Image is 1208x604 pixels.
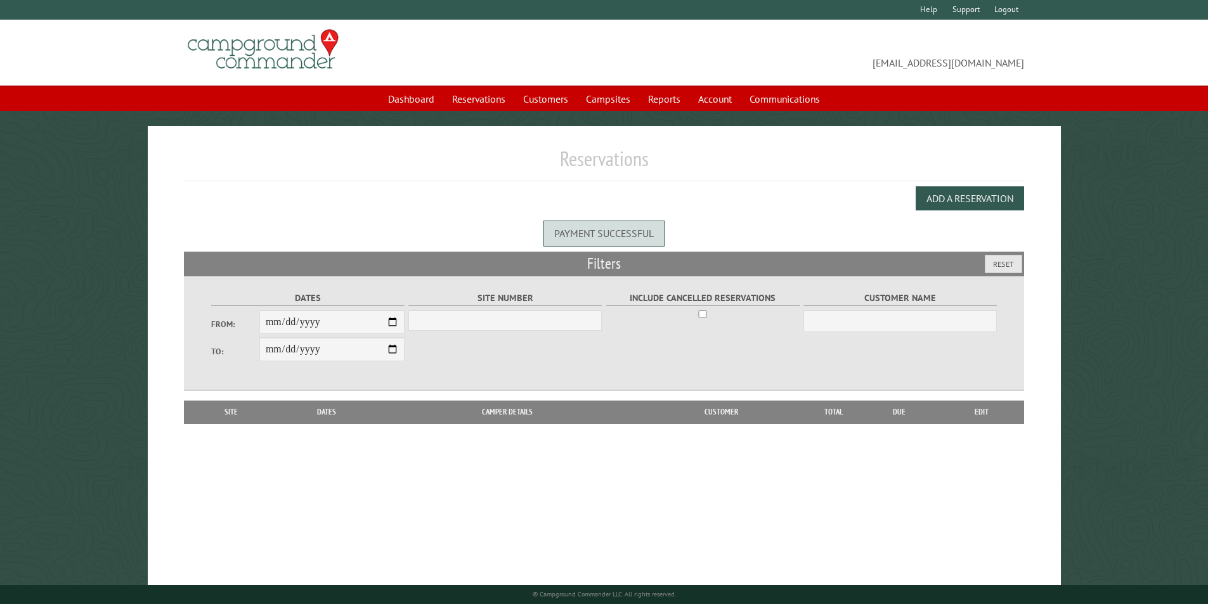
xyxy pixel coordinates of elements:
a: Campsites [578,87,638,111]
th: Total [809,401,859,423]
label: Dates [211,291,405,305]
label: Include Cancelled Reservations [606,291,800,305]
a: Reports [640,87,688,111]
a: Dashboard [380,87,442,111]
th: Edit [939,401,1025,423]
h1: Reservations [184,146,1025,181]
th: Camper Details [381,401,633,423]
div: Payment successful [543,221,665,246]
h2: Filters [184,252,1025,276]
label: To: [211,345,259,357]
a: Customers [516,87,576,111]
label: Site Number [408,291,602,305]
img: Campground Commander [184,25,342,74]
button: Reset [985,255,1022,273]
button: Add a Reservation [916,186,1024,210]
th: Due [859,401,939,423]
label: Customer Name [803,291,997,305]
th: Customer [633,401,809,423]
a: Reservations [445,87,513,111]
a: Communications [742,87,828,111]
a: Account [691,87,739,111]
label: From: [211,318,259,330]
th: Site [190,401,273,423]
span: [EMAIL_ADDRESS][DOMAIN_NAME] [604,35,1025,70]
th: Dates [273,401,381,423]
small: © Campground Commander LLC. All rights reserved. [533,590,676,598]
